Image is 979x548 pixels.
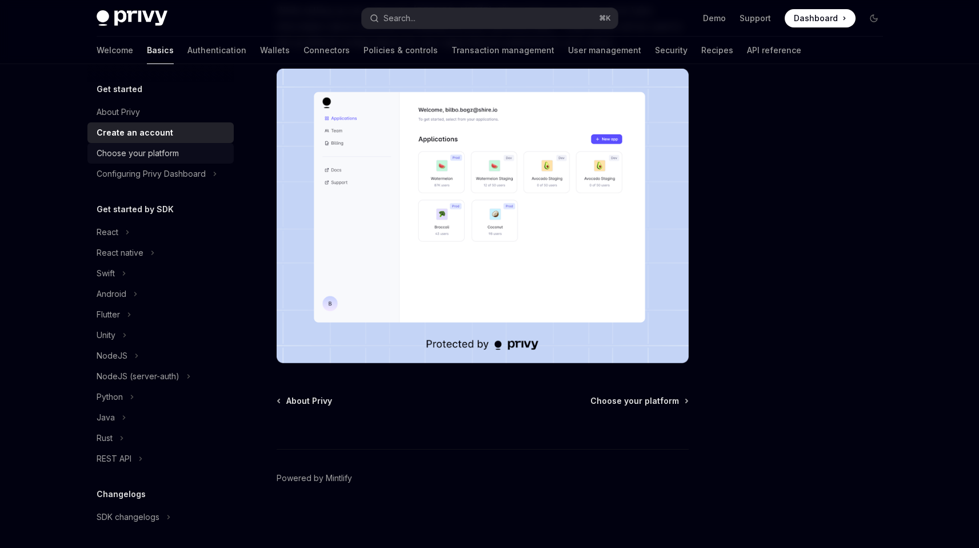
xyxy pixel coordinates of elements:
[568,37,641,64] a: User management
[87,243,234,263] button: Toggle React native section
[87,263,234,284] button: Toggle Swift section
[97,452,131,466] div: REST API
[97,287,126,301] div: Android
[451,37,554,64] a: Transaction management
[785,9,856,27] a: Dashboard
[97,202,174,216] h5: Get started by SDK
[87,366,234,387] button: Toggle NodeJS (server-auth) section
[97,370,179,383] div: NodeJS (server-auth)
[87,164,234,184] button: Toggle Configuring Privy Dashboard section
[87,428,234,448] button: Toggle Rust section
[740,13,771,24] a: Support
[303,37,350,64] a: Connectors
[147,37,174,64] a: Basics
[865,9,883,27] button: Toggle dark mode
[87,143,234,164] a: Choose your platform
[277,69,689,363] img: images/Dash.png
[97,126,173,140] div: Create an account
[87,325,234,346] button: Toggle Unity section
[187,37,246,64] a: Authentication
[97,105,140,119] div: About Privy
[655,37,688,64] a: Security
[599,14,611,23] span: ⌘ K
[87,304,234,325] button: Toggle Flutter section
[97,246,143,260] div: React native
[87,284,234,304] button: Toggle Android section
[87,122,234,143] a: Create an account
[277,472,352,484] a: Powered by Mintlify
[87,448,234,469] button: Toggle REST API section
[87,102,234,122] a: About Privy
[97,267,115,280] div: Swift
[383,11,415,25] div: Search...
[87,507,234,527] button: Toggle SDK changelogs section
[362,8,618,29] button: Open search
[97,349,127,363] div: NodeJS
[97,510,159,524] div: SDK changelogs
[97,146,179,160] div: Choose your platform
[794,13,838,24] span: Dashboard
[747,37,801,64] a: API reference
[701,37,733,64] a: Recipes
[97,37,133,64] a: Welcome
[703,13,726,24] a: Demo
[97,167,206,181] div: Configuring Privy Dashboard
[97,487,146,501] h5: Changelogs
[87,387,234,407] button: Toggle Python section
[97,308,120,321] div: Flutter
[590,395,679,407] span: Choose your platform
[97,411,115,424] div: Java
[87,222,234,243] button: Toggle React section
[97,431,113,445] div: Rust
[590,395,688,407] a: Choose your platform
[286,395,332,407] span: About Privy
[87,407,234,428] button: Toggle Java section
[97,390,123,404] div: Python
[87,346,234,366] button: Toggle NodeJS section
[363,37,438,64] a: Policies & controls
[97,82,142,96] h5: Get started
[97,328,115,342] div: Unity
[260,37,290,64] a: Wallets
[97,225,118,239] div: React
[278,395,332,407] a: About Privy
[97,10,167,26] img: dark logo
